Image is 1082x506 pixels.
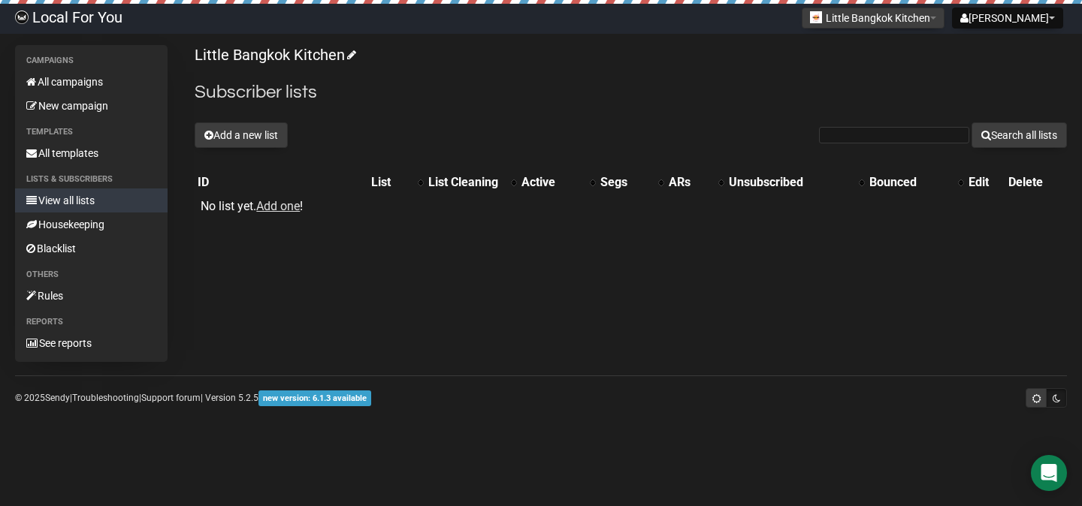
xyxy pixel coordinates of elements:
th: Unsubscribed: No sort applied, activate to apply an ascending sort [726,172,866,193]
a: new version: 6.1.3 available [258,393,371,403]
img: d61d2441668da63f2d83084b75c85b29 [15,11,29,24]
a: Rules [15,284,168,308]
div: Open Intercom Messenger [1031,455,1067,491]
a: Blacklist [15,236,168,261]
th: Delete: No sort applied, sorting is disabled [1005,172,1067,193]
h2: Subscriber lists [195,79,1067,106]
a: New campaign [15,94,168,118]
a: View all lists [15,188,168,212]
li: Others [15,266,168,284]
a: All campaigns [15,70,168,94]
li: Campaigns [15,52,168,70]
div: Edit [969,175,1002,190]
li: Templates [15,123,168,141]
a: Troubleshooting [72,393,139,403]
p: © 2025 | | | Version 5.2.5 [15,390,371,406]
a: Sendy [45,393,70,403]
span: new version: 6.1.3 available [258,390,371,406]
th: ID: No sort applied, sorting is disabled [195,172,368,193]
li: Lists & subscribers [15,170,168,188]
button: Little Bangkok Kitchen [802,8,944,29]
button: Add a new list [195,122,288,148]
td: No list yet. ! [195,193,368,220]
div: Bounced [869,175,951,190]
div: Segs [600,175,651,190]
th: Segs: No sort applied, activate to apply an ascending sort [597,172,666,193]
button: [PERSON_NAME] [952,8,1063,29]
th: Bounced: No sort applied, activate to apply an ascending sort [866,172,966,193]
a: Little Bangkok Kitchen [195,46,354,64]
div: ARs [669,175,711,190]
a: See reports [15,331,168,355]
div: Delete [1008,175,1064,190]
th: Active: No sort applied, activate to apply an ascending sort [518,172,597,193]
div: Unsubscribed [729,175,851,190]
div: Active [521,175,582,190]
th: Edit: No sort applied, sorting is disabled [966,172,1005,193]
div: List Cleaning [428,175,503,190]
img: 958.jpg [810,11,822,23]
a: Support forum [141,393,201,403]
button: Search all lists [972,122,1067,148]
div: ID [198,175,365,190]
th: ARs: No sort applied, activate to apply an ascending sort [666,172,726,193]
th: List: No sort applied, activate to apply an ascending sort [368,172,425,193]
li: Reports [15,313,168,331]
div: List [371,175,410,190]
a: Add one [256,199,300,213]
a: All templates [15,141,168,165]
a: Housekeeping [15,212,168,236]
th: List Cleaning: No sort applied, activate to apply an ascending sort [425,172,518,193]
